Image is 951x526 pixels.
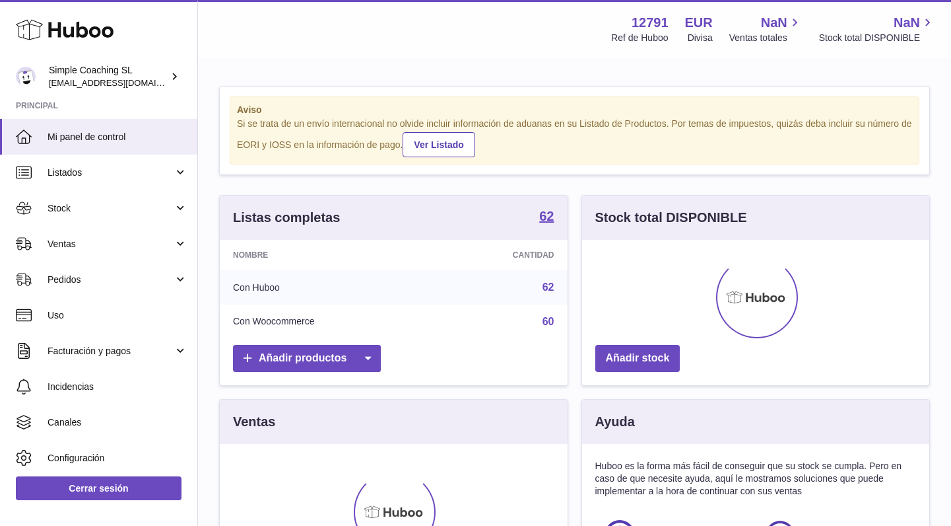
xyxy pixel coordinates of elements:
span: Pedidos [48,274,174,286]
h3: Listas completas [233,209,340,227]
div: Simple Coaching SL [49,64,168,89]
a: NaN Ventas totales [729,14,803,44]
h3: Stock total DISPONIBLE [595,209,747,227]
strong: 62 [539,209,554,223]
span: Uso [48,309,187,322]
div: Divisa [688,32,713,44]
td: Con Woocommerce [220,305,433,339]
span: Canales [48,416,187,429]
div: Si se trata de un envío internacional no olvide incluir información de aduanas en su Listado de P... [237,118,912,157]
span: Configuración [48,452,187,465]
a: 62 [542,282,554,293]
span: Incidencias [48,381,187,393]
span: Stock total DISPONIBLE [819,32,935,44]
a: Añadir productos [233,345,381,372]
span: Ventas [48,238,174,250]
strong: EUR [685,14,713,32]
strong: Aviso [237,104,912,116]
p: Huboo es la forma más fácil de conseguir que su stock se cumpla. Pero en caso de que necesite ayu... [595,460,917,498]
span: [EMAIL_ADDRESS][DOMAIN_NAME] [49,77,194,88]
strong: 12791 [632,14,669,32]
span: Stock [48,202,174,215]
a: Añadir stock [595,345,680,372]
td: Con Huboo [220,270,433,305]
a: 60 [542,316,554,327]
span: Facturación y pagos [48,345,174,357]
span: NaN [761,14,787,32]
img: info@simplecoaching.es [16,67,36,87]
a: 62 [539,209,554,225]
h3: Ayuda [595,413,635,431]
a: NaN Stock total DISPONIBLE [819,14,935,44]
div: Ref de Huboo [611,32,668,44]
th: Cantidad [433,240,567,270]
span: Listados [48,167,174,179]
a: Ver Listado [403,132,475,157]
h3: Ventas [233,413,275,431]
span: Mi panel de control [48,131,187,143]
a: Cerrar sesión [16,476,181,500]
th: Nombre [220,240,433,270]
span: Ventas totales [729,32,803,44]
span: NaN [894,14,920,32]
